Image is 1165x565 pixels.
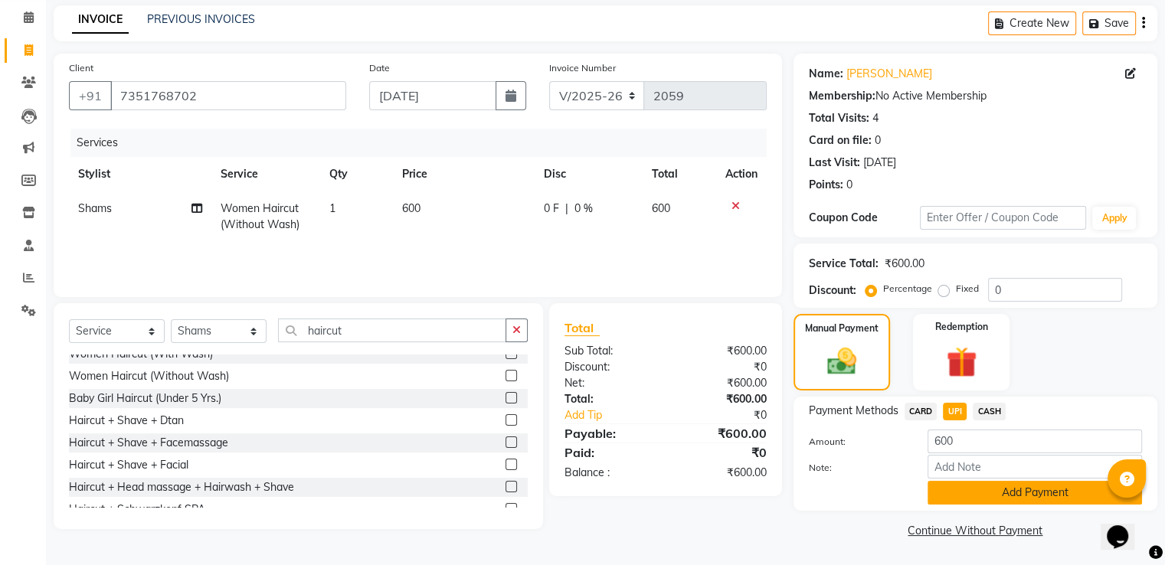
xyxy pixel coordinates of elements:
[863,155,896,171] div: [DATE]
[147,12,255,26] a: PREVIOUS INVOICES
[565,320,600,336] span: Total
[553,443,666,462] div: Paid:
[928,481,1142,505] button: Add Payment
[809,88,1142,104] div: No Active Membership
[78,201,112,215] span: Shams
[809,210,920,226] div: Coupon Code
[553,465,666,481] div: Balance :
[329,201,335,215] span: 1
[535,157,643,191] th: Disc
[666,375,778,391] div: ₹600.00
[797,435,916,449] label: Amount:
[72,6,129,34] a: INVOICE
[553,407,684,423] a: Add Tip
[943,403,967,420] span: UPI
[69,346,213,362] div: Women Haircut (With Wash)
[809,110,869,126] div: Total Visits:
[956,282,979,296] label: Fixed
[809,403,898,419] span: Payment Methods
[797,523,1154,539] a: Continue Without Payment
[574,201,593,217] span: 0 %
[666,465,778,481] div: ₹600.00
[973,403,1006,420] span: CASH
[797,461,916,475] label: Note:
[69,81,112,110] button: +91
[69,435,228,451] div: Haircut + Shave + Facemassage
[1082,11,1136,35] button: Save
[369,61,390,75] label: Date
[666,359,778,375] div: ₹0
[320,157,393,191] th: Qty
[935,320,988,334] label: Redemption
[666,443,778,462] div: ₹0
[553,391,666,407] div: Total:
[809,88,875,104] div: Membership:
[393,157,535,191] th: Price
[928,429,1142,453] input: Amount
[652,201,670,215] span: 600
[875,132,881,149] div: 0
[553,375,666,391] div: Net:
[846,177,852,193] div: 0
[846,66,932,82] a: [PERSON_NAME]
[69,479,294,495] div: Haircut + Head massage + Hairwash + Shave
[1092,207,1136,230] button: Apply
[69,157,211,191] th: Stylist
[69,413,184,429] div: Haircut + Shave + Dtan
[69,390,221,407] div: Baby Girl Haircut (Under 5 Yrs.)
[211,157,320,191] th: Service
[937,343,987,381] img: _gift.svg
[553,343,666,359] div: Sub Total:
[988,11,1076,35] button: Create New
[905,403,938,420] span: CARD
[110,81,346,110] input: Search by Name/Mobile/Email/Code
[565,201,568,217] span: |
[553,424,666,443] div: Payable:
[278,318,506,342] input: Search or Scan
[666,343,778,359] div: ₹600.00
[809,155,860,171] div: Last Visit:
[928,455,1142,478] input: Add Note
[221,201,299,231] span: Women Haircut (Without Wash)
[883,282,932,296] label: Percentage
[809,132,872,149] div: Card on file:
[809,177,843,193] div: Points:
[70,129,778,157] div: Services
[920,206,1087,230] input: Enter Offer / Coupon Code
[716,157,767,191] th: Action
[666,391,778,407] div: ₹600.00
[809,66,843,82] div: Name:
[69,457,188,473] div: Haircut + Shave + Facial
[402,201,421,215] span: 600
[805,322,879,335] label: Manual Payment
[684,407,777,423] div: ₹0
[809,282,856,299] div: Discount:
[1101,504,1150,550] iframe: chat widget
[544,201,559,217] span: 0 F
[666,424,778,443] div: ₹600.00
[643,157,716,191] th: Total
[69,501,205,518] div: Haircut + Schwarzkopf SPA
[69,61,93,75] label: Client
[818,345,866,378] img: _cash.svg
[872,110,879,126] div: 4
[549,61,616,75] label: Invoice Number
[885,256,924,272] div: ₹600.00
[809,256,879,272] div: Service Total:
[69,368,229,384] div: Women Haircut (Without Wash)
[553,359,666,375] div: Discount:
